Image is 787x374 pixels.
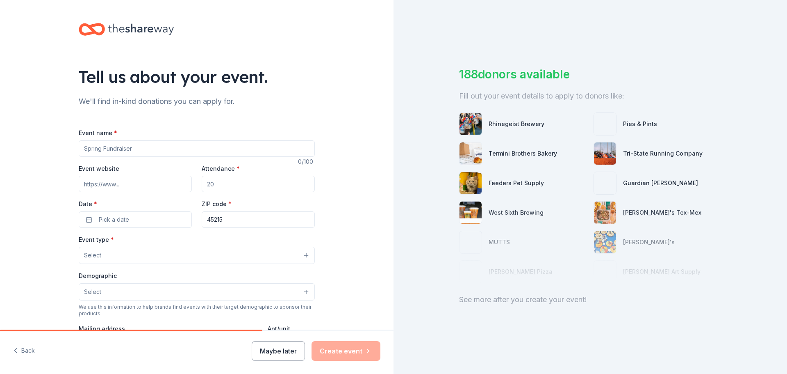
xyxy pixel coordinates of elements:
[594,142,616,165] img: photo for Tri-State Running Company
[623,119,657,129] div: Pies & Pints
[202,211,315,228] input: 12345 (U.S. only)
[79,200,192,208] label: Date
[79,95,315,108] div: We'll find in-kind donations you can apply for.
[202,165,240,173] label: Attendance
[489,178,544,188] div: Feeders Pet Supply
[79,211,192,228] button: Pick a date
[459,172,482,194] img: photo for Feeders Pet Supply
[489,119,544,129] div: Rhinegeist Brewery
[84,250,101,260] span: Select
[202,176,315,192] input: 20
[79,65,315,88] div: Tell us about your event.
[79,165,119,173] label: Event website
[84,287,101,297] span: Select
[99,215,129,225] span: Pick a date
[459,113,482,135] img: photo for Rhinegeist Brewery
[79,283,315,301] button: Select
[79,247,315,264] button: Select
[79,272,117,280] label: Demographic
[459,66,721,83] div: 188 donors available
[459,142,482,165] img: photo for Termini Brothers Bakery
[202,200,232,208] label: ZIP code
[79,140,315,157] input: Spring Fundraiser
[594,113,616,135] img: photo for Pies & Pints
[594,172,616,194] img: photo for Guardian Angel Device
[623,149,703,158] div: Tri-State Running Company
[489,149,557,158] div: Termini Brothers Bakery
[79,325,125,333] label: Mailing address
[79,176,192,192] input: https://www...
[252,341,305,361] button: Maybe later
[79,236,114,244] label: Event type
[268,325,290,333] label: Apt/unit
[79,129,117,137] label: Event name
[459,293,721,306] div: See more after you create your event!
[79,304,315,317] div: We use this information to help brands find events with their target demographic to sponsor their...
[298,157,315,167] div: 0 /100
[13,342,35,360] button: Back
[459,89,721,103] div: Fill out your event details to apply to donors like:
[623,178,698,188] div: Guardian [PERSON_NAME]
